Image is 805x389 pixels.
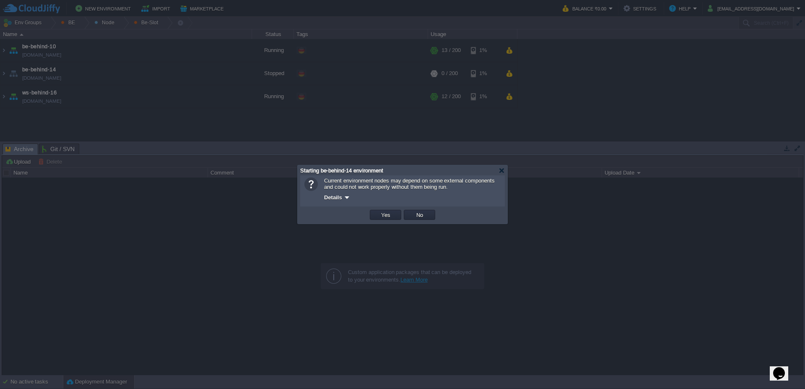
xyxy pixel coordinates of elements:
button: Yes [379,211,393,219]
span: Starting be-behind-14 environment [300,167,383,174]
iframe: chat widget [770,355,797,381]
span: Details [324,194,342,201]
button: No [414,211,426,219]
span: Current environment nodes may depend on some external components and could not work properly with... [324,178,495,190]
